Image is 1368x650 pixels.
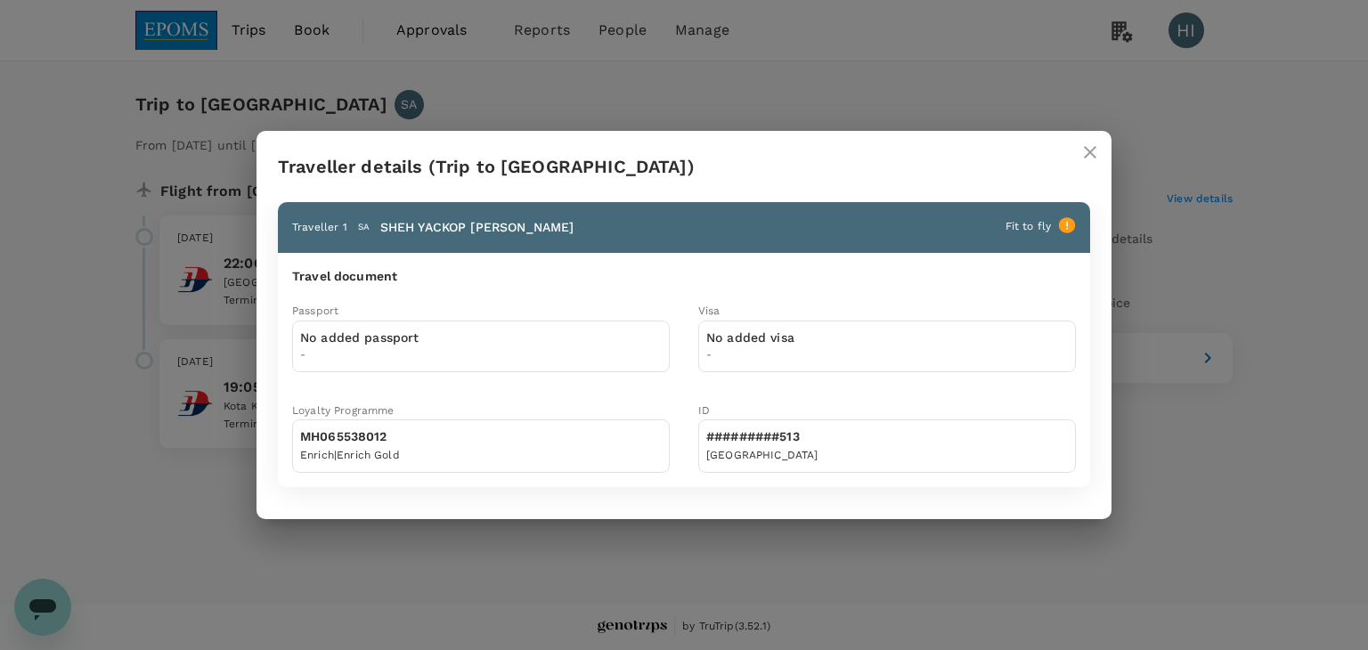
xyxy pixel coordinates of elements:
p: No added passport [300,329,419,346]
p: No added visa [706,329,794,346]
span: Fit to fly [1006,220,1052,232]
span: Passport [292,305,338,317]
div: #########513 [706,427,818,447]
div: Enrich | Enrich Gold [300,447,400,465]
div: MH065538012 [300,427,400,447]
p: SHEH YACKOP [PERSON_NAME] [380,218,574,236]
span: - [706,346,794,364]
span: ID [698,404,710,417]
span: Loyalty Programme [292,404,395,417]
span: Traveller 1 [292,221,347,233]
button: close [1069,131,1111,174]
h6: Travel document [292,267,1076,287]
h2: Traveller details (Trip to [GEOGRAPHIC_DATA]) [256,131,1111,202]
span: Visa [698,305,721,317]
span: - [300,346,419,364]
p: SA [358,221,370,233]
div: [GEOGRAPHIC_DATA] [706,447,818,465]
